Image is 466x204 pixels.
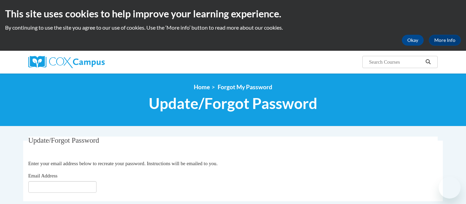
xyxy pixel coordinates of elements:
input: Email [28,181,97,193]
a: More Info [429,35,461,46]
iframe: Button to launch messaging window [439,177,461,199]
span: Enter your email address below to recreate your password. Instructions will be emailed to you. [28,161,218,166]
a: Cox Campus [28,56,158,68]
span: Forgot My Password [218,83,272,91]
span: Update/Forgot Password [149,94,317,112]
span: Email Address [28,173,58,178]
p: By continuing to use the site you agree to our use of cookies. Use the ‘More info’ button to read... [5,24,461,31]
button: Search [423,58,433,66]
span: Update/Forgot Password [28,136,99,144]
img: Cox Campus [28,56,105,68]
h2: This site uses cookies to help improve your learning experience. [5,7,461,20]
a: Home [194,83,210,91]
input: Search Courses [368,58,423,66]
button: Okay [402,35,424,46]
